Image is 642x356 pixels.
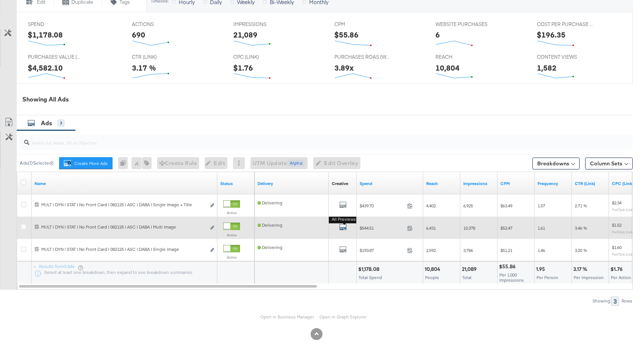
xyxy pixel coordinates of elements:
[20,160,53,166] div: Ads ( 0 Selected)
[332,181,348,187] a: Shows the creative associated with your ad.
[537,29,565,40] div: $196.35
[537,62,557,73] div: 1,582
[28,54,84,61] span: PURCHASES VALUE (WEBSITE EVENTS)
[360,203,404,208] span: $439.70
[132,62,156,73] div: 3.17 %
[358,266,382,273] div: $1,178.08
[257,245,282,250] span: Delivering
[132,54,188,61] span: CTR (LINK)
[426,225,436,231] span: 6,431
[435,21,491,28] span: WEBSITE PURCHASES
[538,225,545,231] span: 1.61
[500,247,512,253] span: $51.21
[463,225,475,231] span: 10,378
[575,203,587,208] span: 2.71 %
[360,247,404,253] span: $193.87
[59,157,113,169] button: Create More Ads
[435,62,460,73] div: 10,804
[22,95,633,104] div: Showing All Ads
[334,29,359,40] div: $55.86
[611,275,631,280] span: Per Action
[462,266,479,273] div: 21,089
[612,252,634,256] sub: Per Click (Link)
[220,181,252,187] a: Shows the current state of your Ad.
[28,62,63,73] div: $4,582.10
[612,207,634,212] sub: Per Click (Link)
[233,62,253,73] div: $1.76
[359,275,382,280] span: Total Spend
[29,132,577,147] input: Search Ad Name, ID or Objective
[500,225,512,231] span: $52.47
[463,181,495,187] a: The number of times your ad was served. On mobile apps an ad is counted as served the first time ...
[58,120,64,126] div: 3
[536,266,547,273] div: 1.95
[575,247,587,253] span: 3.20 %
[463,247,473,253] span: 3,786
[499,272,524,283] span: Per 1,000 Impressions
[500,181,532,187] a: The average cost you've paid to have 1,000 impressions of your ad.
[425,275,439,280] span: People
[621,298,633,304] div: Rows
[574,275,604,280] span: Per Impression
[462,275,471,280] span: Total
[426,181,457,187] a: The number of people your ad was served to.
[426,203,436,208] span: 4,402
[426,247,436,253] span: 2,592
[537,21,593,28] span: COST PER PURCHASE (WEBSITE EVENTS)
[592,298,611,304] div: Showing:
[610,266,625,273] div: $1.76
[537,54,593,61] span: CONTENT VIEWS
[257,181,326,187] a: Reflects the ability of your Ad to achieve delivery.
[41,119,52,127] span: Ads
[132,29,145,40] div: 690
[233,21,289,28] span: IMPRESSIONS
[573,266,590,273] div: 3.17 %
[611,297,619,306] div: 3
[463,203,473,208] span: 6,925
[233,54,289,61] span: CPC (LINK)
[536,275,558,280] span: Per Person
[41,224,206,230] div: MULT | DYN | STAT | No Front Card | 082125 | ASC | DABA | Multi Image
[118,157,132,169] div: 0
[538,247,545,253] span: 1.46
[41,202,206,208] div: MULT | DYN | STAT | No Front Card | 082125 | ASC | DABA | Single Image + Title
[612,200,622,205] span: $2.34
[223,233,240,237] label: Active
[435,54,491,61] span: REACH
[41,246,206,252] div: MULT | DYN | STAT | No Front Card | 082125 | ASC | DABA | Single Image
[28,29,63,40] div: $1,178.08
[223,255,240,260] label: Active
[132,21,188,28] span: ACTIONS
[360,225,404,231] span: $544.51
[360,181,420,187] a: The total amount spent to date.
[500,203,512,208] span: $63.49
[260,314,314,320] a: Open in Business Manager
[435,29,440,40] div: 6
[334,21,390,28] span: CPM
[499,263,518,270] div: $55.86
[257,222,282,228] span: Delivering
[332,181,348,187] div: Creative
[575,181,606,187] a: The number of clicks received on a link in your ad divided by the number of impressions.
[612,245,622,250] span: $1.60
[532,158,580,169] button: Breakdowns
[28,21,84,28] span: SPEND
[585,158,633,169] button: Column Sets
[257,200,282,205] span: Delivering
[425,266,442,273] div: 10,804
[538,203,545,208] span: 1.57
[538,181,569,187] a: The average number of times your ad was served to each person.
[612,222,622,228] span: $1.52
[233,29,257,40] div: 21,089
[334,54,390,61] span: PURCHASES ROAS (WEBSITE EVENTS)
[320,314,367,320] a: Open in Graph Explorer
[35,181,214,187] a: Ad Name.
[612,230,634,234] sub: Per Click (Link)
[334,62,354,73] div: 3.89x
[223,210,240,215] label: Active
[575,225,587,231] span: 3.46 %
